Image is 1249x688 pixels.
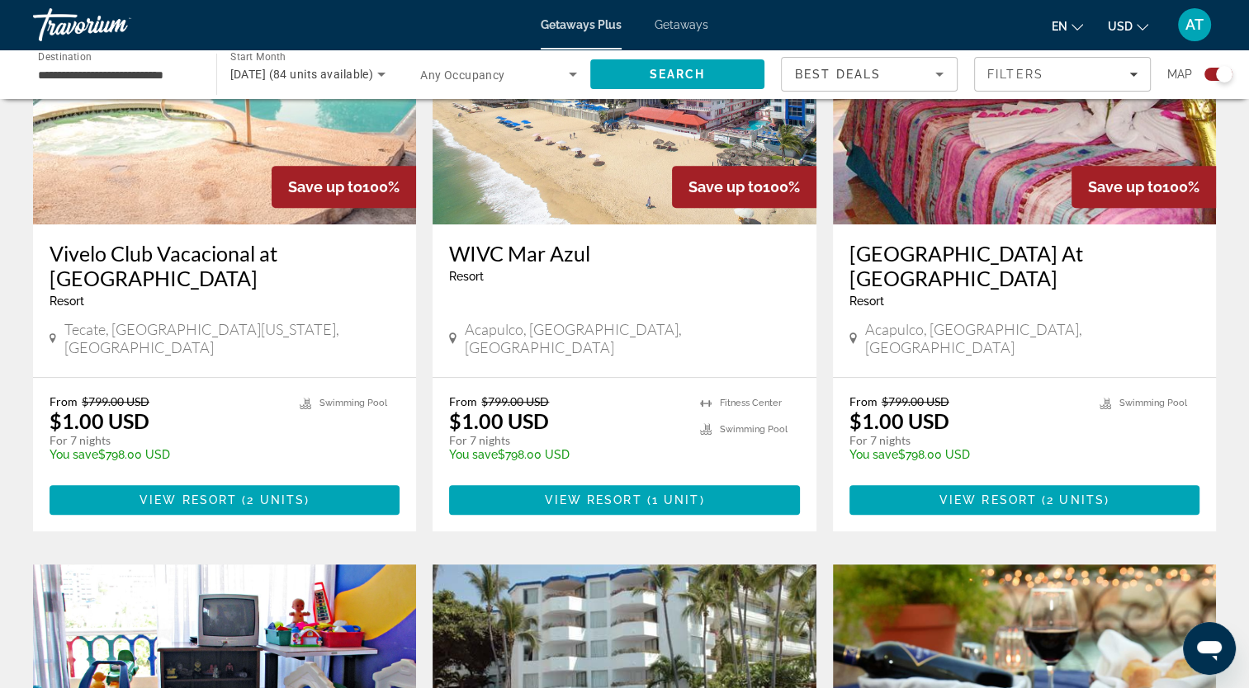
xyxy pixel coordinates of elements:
[1052,20,1067,33] span: en
[449,394,477,408] span: From
[652,493,700,507] span: 1 unit
[720,424,788,435] span: Swimming Pool
[288,178,362,196] span: Save up to
[247,493,305,507] span: 2 units
[272,166,416,208] div: 100%
[849,448,1083,461] p: $798.00 USD
[50,485,400,515] button: View Resort(2 units)
[590,59,765,89] button: Search
[33,3,198,46] a: Travorium
[849,448,898,461] span: You save
[465,320,799,356] span: Acapulco, [GEOGRAPHIC_DATA], [GEOGRAPHIC_DATA]
[50,295,84,308] span: Resort
[649,68,705,81] span: Search
[1052,14,1083,38] button: Change language
[64,320,400,356] span: Tecate, [GEOGRAPHIC_DATA][US_STATE], [GEOGRAPHIC_DATA]
[1088,178,1162,196] span: Save up to
[720,398,782,408] span: Fitness Center
[1173,7,1216,42] button: User Menu
[939,493,1037,507] span: View Resort
[38,50,92,62] span: Destination
[319,398,387,408] span: Swimming Pool
[795,64,944,84] mat-select: Sort by
[974,57,1151,92] button: Filters
[1185,16,1204,33] span: AT
[987,68,1043,81] span: Filters
[449,485,799,515] button: View Resort(1 unit)
[672,166,816,208] div: 100%
[1072,166,1216,208] div: 100%
[449,448,683,461] p: $798.00 USD
[230,68,374,81] span: [DATE] (84 units available)
[38,65,195,85] input: Select destination
[449,408,549,433] p: $1.00 USD
[541,18,622,31] a: Getaways Plus
[544,493,641,507] span: View Resort
[849,295,884,308] span: Resort
[1108,20,1133,33] span: USD
[865,320,1199,356] span: Acapulco, [GEOGRAPHIC_DATA], [GEOGRAPHIC_DATA]
[1047,493,1105,507] span: 2 units
[688,178,763,196] span: Save up to
[882,394,949,408] span: $799.00 USD
[50,448,98,461] span: You save
[1037,493,1109,507] span: ( )
[50,448,283,461] p: $798.00 USD
[82,394,149,408] span: $799.00 USD
[50,408,149,433] p: $1.00 USD
[1119,398,1187,408] span: Swimming Pool
[849,394,878,408] span: From
[849,485,1199,515] button: View Resort(2 units)
[50,241,400,290] a: Vivelo Club Vacacional at [GEOGRAPHIC_DATA]
[849,408,949,433] p: $1.00 USD
[140,493,237,507] span: View Resort
[449,270,484,283] span: Resort
[481,394,549,408] span: $799.00 USD
[1167,63,1192,86] span: Map
[795,68,881,81] span: Best Deals
[449,433,683,448] p: For 7 nights
[849,433,1083,448] p: For 7 nights
[230,51,286,63] span: Start Month
[642,493,705,507] span: ( )
[849,241,1199,290] a: [GEOGRAPHIC_DATA] At [GEOGRAPHIC_DATA]
[237,493,310,507] span: ( )
[1108,14,1148,38] button: Change currency
[50,433,283,448] p: For 7 nights
[449,448,498,461] span: You save
[420,68,505,82] span: Any Occupancy
[655,18,708,31] a: Getaways
[50,394,78,408] span: From
[1183,622,1236,675] iframe: Button to launch messaging window
[449,241,799,266] a: WIVC Mar Azul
